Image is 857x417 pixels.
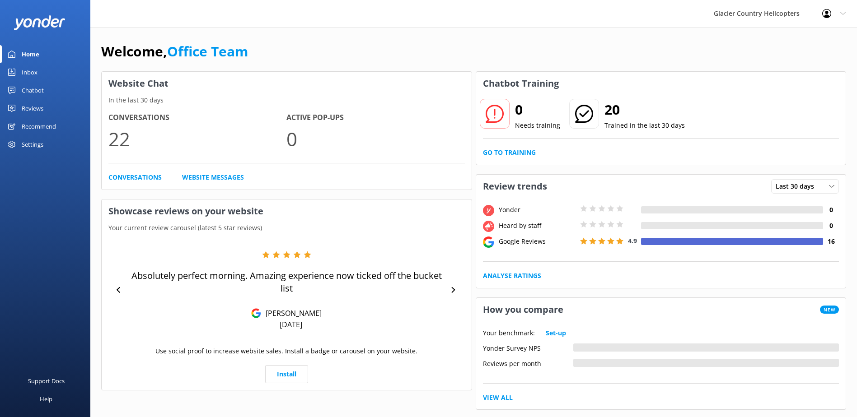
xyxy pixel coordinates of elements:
div: Home [22,45,39,63]
h4: 0 [823,205,839,215]
p: 0 [286,124,464,154]
h3: How you compare [476,298,570,321]
div: Recommend [22,117,56,135]
span: 4.9 [628,236,637,245]
div: Settings [22,135,43,153]
div: Support Docs [28,372,65,390]
p: Your current review carousel (latest 5 star reviews) [102,223,472,233]
div: Reviews [22,99,43,117]
a: Set-up [546,328,566,338]
h3: Review trends [476,175,554,198]
p: Needs training [515,120,560,130]
h2: 0 [515,99,560,120]
a: Install [265,365,308,383]
a: Office Team [167,42,248,60]
h4: 16 [823,236,839,246]
a: Analyse Ratings [483,271,541,281]
div: Google Reviews [496,236,578,246]
span: New [820,306,839,314]
a: Conversations [108,172,162,182]
div: Yonder [496,205,578,215]
h3: Showcase reviews on your website [102,199,472,223]
a: Go to Training [483,148,536,158]
span: Last 30 days [776,181,820,191]
h3: Chatbot Training [476,72,566,95]
img: yonder-white-logo.png [14,15,66,30]
p: 22 [108,124,286,154]
h3: Website Chat [102,72,472,95]
h1: Welcome, [101,41,248,62]
p: In the last 30 days [102,95,472,105]
p: [DATE] [280,320,302,329]
a: Website Messages [182,172,244,182]
div: Reviews per month [483,359,573,367]
a: View All [483,393,513,403]
p: Absolutely perfect morning. Amazing experience now ticked off the bucket list [126,269,447,295]
p: [PERSON_NAME] [261,308,322,318]
p: Use social proof to increase website sales. Install a badge or carousel on your website. [155,346,417,356]
h2: 20 [604,99,685,120]
h4: 0 [823,221,839,231]
div: Chatbot [22,81,44,99]
h4: Active Pop-ups [286,112,464,124]
img: Google Reviews [251,308,261,318]
p: Trained in the last 30 days [604,120,685,130]
div: Help [40,390,52,408]
div: Inbox [22,63,37,81]
div: Heard by staff [496,221,578,231]
div: Yonder Survey NPS [483,343,573,352]
h4: Conversations [108,112,286,124]
p: Your benchmark: [483,328,535,338]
